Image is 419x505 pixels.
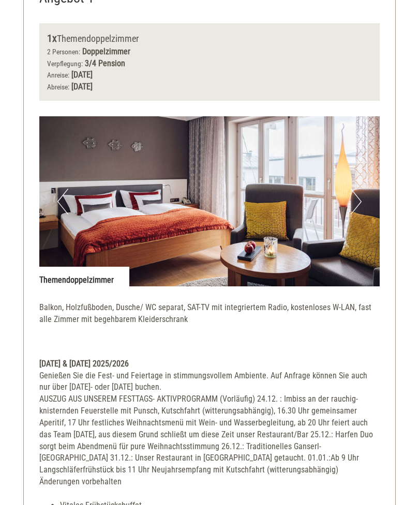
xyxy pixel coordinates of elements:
[39,359,380,371] div: [DATE] & [DATE] 2025/2026
[39,371,380,488] div: Genießen Sie die Fest- und Feiertage in stimmungsvollem Ambiente. Auf Anfrage können Sie auch nur...
[71,70,93,80] b: [DATE]
[57,189,68,215] button: Previous
[39,302,380,338] p: Balkon, Holzfußboden, Dusche/ WC separat, SAT-TV mit integriertem Radio, kostenloses W-LAN, fast ...
[47,48,80,56] small: 2 Personen:
[47,83,69,91] small: Abreise:
[47,60,83,68] small: Verpflegung:
[71,82,93,92] b: [DATE]
[82,47,130,57] b: Doppelzimmer
[47,71,69,80] small: Anreise:
[351,189,362,215] button: Next
[47,33,57,45] b: 1x
[47,32,372,47] div: Themendoppelzimmer
[39,117,380,287] img: image
[85,59,125,69] b: 3/4 Pension
[39,267,129,287] div: Themendoppelzimmer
